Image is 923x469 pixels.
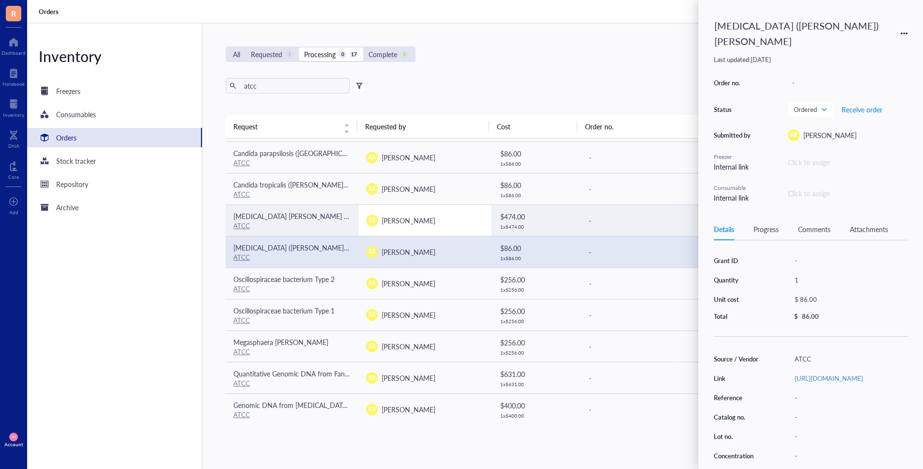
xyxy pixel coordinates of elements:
th: Cost [489,115,577,138]
div: Notebook [2,81,25,87]
th: Order no. [577,115,709,138]
div: $ 474.00 [500,211,572,222]
span: [PERSON_NAME] [382,247,435,257]
span: AR [368,311,376,319]
div: [MEDICAL_DATA] ([PERSON_NAME]) [PERSON_NAME] [710,16,895,51]
a: ATCC [233,410,250,419]
div: - [589,373,705,383]
a: ATCC [233,284,250,293]
div: 1 x $ 256.00 [500,287,572,293]
a: Notebook [2,65,25,87]
div: Unit cost [714,295,763,304]
div: Account [4,441,23,447]
div: - [790,449,908,463]
a: ATCC [233,221,250,230]
td: - [580,393,713,425]
div: ATCC [790,352,908,366]
div: Catalog no. [714,413,763,422]
div: - [589,215,705,226]
span: MM [11,436,15,438]
div: - [790,410,908,424]
div: 1 x $ 400.00 [500,413,572,419]
div: Link [714,374,763,383]
div: Total [714,312,763,321]
a: ATCC [233,252,250,262]
div: $ [794,312,798,321]
div: Lot no. [714,432,763,441]
a: Core [8,158,19,180]
div: $ 631.00 [500,369,572,379]
div: Source / Vendor [714,355,763,363]
th: Request [226,115,357,138]
a: ATCC [233,378,250,388]
div: Complete [369,49,397,60]
div: Submitted by [714,131,753,140]
span: AR [368,185,376,193]
div: All [233,49,240,60]
span: AR [368,248,376,256]
a: Orders [27,128,202,147]
a: Archive [27,198,202,217]
div: - [788,76,908,90]
span: [PERSON_NAME] [382,279,435,288]
th: Requested by [357,115,489,138]
div: Internal link [714,161,753,172]
div: 1 x $ 86.00 [500,192,572,198]
span: AR [368,279,376,288]
div: 17 [350,50,358,59]
div: $ 256.00 [500,337,572,348]
span: Request [233,121,338,132]
div: Reference [714,393,763,402]
div: Grant ID [714,256,763,265]
a: Dashboard [1,34,26,56]
div: Progress [754,224,779,234]
div: Add [9,209,18,215]
div: $ 86.00 [500,243,572,253]
td: - [580,299,713,330]
a: ATCC [233,347,250,356]
div: 4 [400,50,408,59]
div: 86.00 [802,312,819,321]
div: Attachments [850,224,888,234]
div: Click to assign [788,188,908,199]
span: [PERSON_NAME] [803,130,857,140]
td: - [580,362,713,393]
div: 1 [285,50,293,59]
div: Dashboard [1,50,26,56]
div: $ 86.00 [500,180,572,190]
div: $ 86.00 [790,293,904,306]
span: AR [368,405,376,414]
a: Inventory [3,96,24,118]
a: ATCC [233,158,250,167]
span: [PERSON_NAME] [382,342,435,351]
a: Stock tracker [27,151,202,171]
div: Freezers [56,86,80,96]
div: Inventory [3,112,24,118]
div: - [589,278,705,289]
div: - [790,430,908,443]
span: [MEDICAL_DATA] [PERSON_NAME] et al. [233,211,358,221]
span: [PERSON_NAME] [382,405,435,414]
div: - [790,254,908,267]
span: Oscillospiraceae bacterium Type 1 [233,306,335,315]
span: [PERSON_NAME] [382,153,435,162]
span: [PERSON_NAME] [382,184,435,194]
span: AR [368,342,376,351]
span: Candida parapsilosis ([GEOGRAPHIC_DATA]) [PERSON_NAME] et [GEOGRAPHIC_DATA] [233,148,498,158]
a: DNA [8,127,19,149]
div: - [790,391,908,405]
div: Inventory [27,47,202,66]
div: 1 x $ 86.00 [500,161,572,167]
div: - [589,152,705,163]
div: Archive [56,202,78,213]
a: Freezers [27,81,202,101]
button: Receive order [841,102,883,117]
div: Comments [798,224,831,234]
a: [URL][DOMAIN_NAME] [795,374,863,383]
div: Status [714,105,753,114]
td: - [580,204,713,236]
span: Quantitative Genomic DNA from Fannyhessea vaginae [233,369,397,378]
td: - [580,141,713,173]
div: Stock tracker [56,156,96,166]
div: $ 256.00 [500,274,572,285]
